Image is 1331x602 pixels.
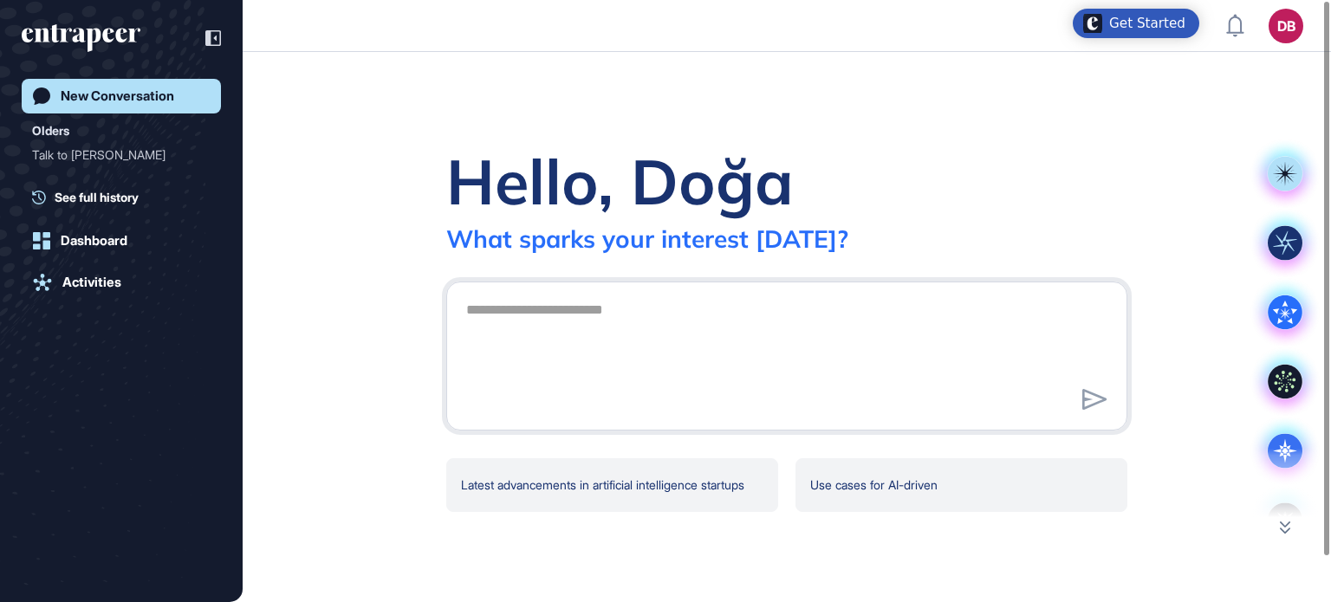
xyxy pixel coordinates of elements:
span: See full history [55,188,139,206]
div: Activities [62,275,121,290]
a: New Conversation [22,79,221,113]
a: See full history [32,188,221,206]
div: Hello, Doğa [446,142,794,220]
div: Get Started [1109,15,1185,32]
button: DB [1269,9,1303,43]
div: entrapeer-logo [22,24,140,52]
div: New Conversation [61,88,174,104]
div: Dashboard [61,233,127,249]
div: Use cases for AI-driven [795,458,1127,512]
div: Olders [32,120,69,141]
div: Talk to [PERSON_NAME] [32,141,197,169]
div: Talk to Tracy [32,141,211,169]
div: What sparks your interest [DATE]? [446,223,848,254]
div: Open Get Started checklist [1073,9,1199,38]
a: Activities [22,265,221,300]
img: launcher-image-alternative-text [1083,14,1102,33]
div: Latest advancements in artificial intelligence startups [446,458,778,512]
a: Dashboard [22,223,221,258]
